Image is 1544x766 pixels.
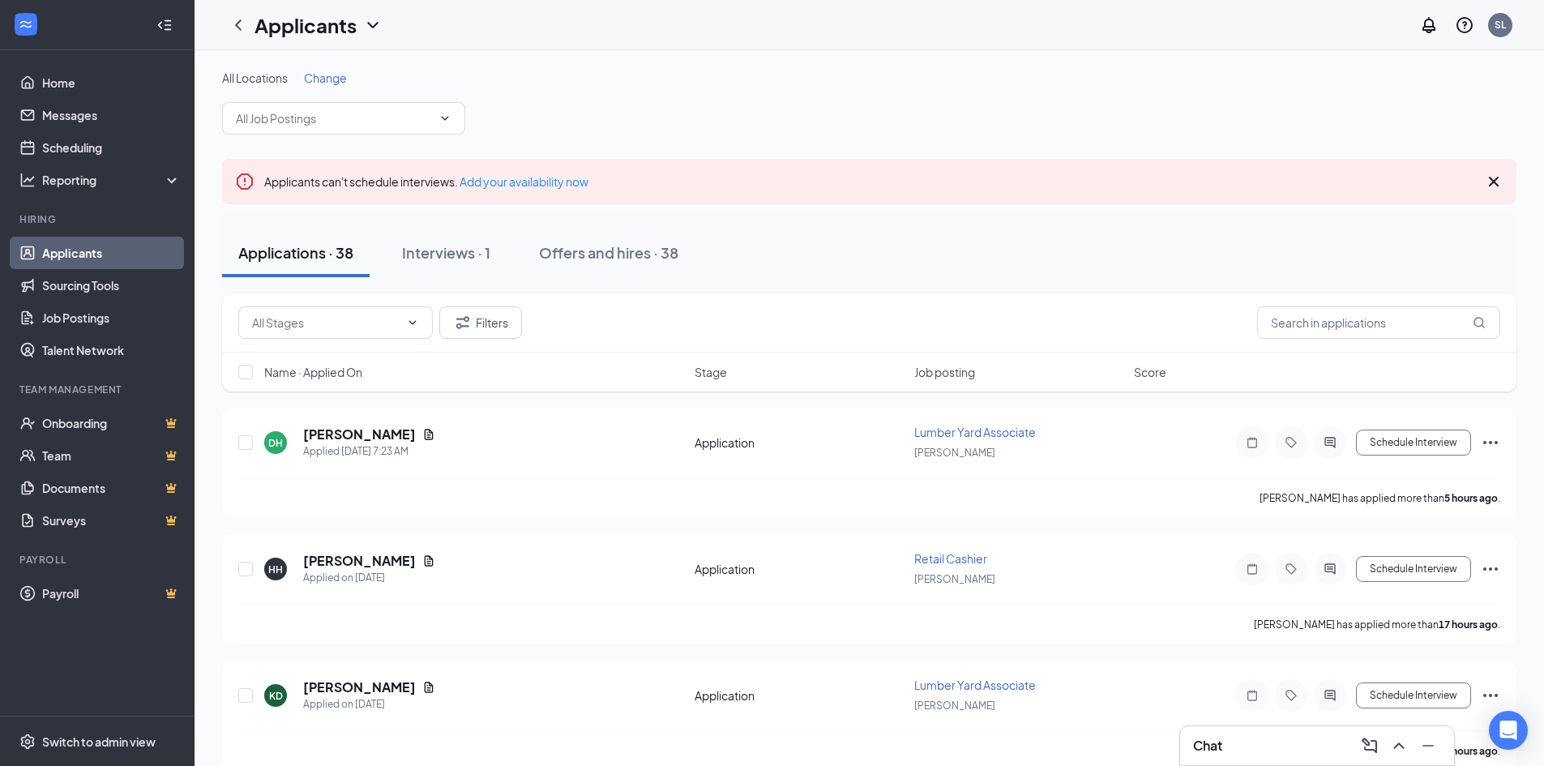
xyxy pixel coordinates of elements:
span: All Locations [222,71,288,85]
h1: Applicants [254,11,357,39]
svg: Note [1242,689,1262,702]
p: [PERSON_NAME] has applied more than . [1260,491,1500,505]
svg: MagnifyingGlass [1473,316,1486,329]
b: 5 hours ago [1444,492,1498,504]
svg: Notifications [1419,15,1439,35]
div: Applied on [DATE] [303,696,435,713]
button: Minimize [1415,733,1441,759]
svg: ChevronUp [1389,736,1409,755]
svg: Document [422,428,435,441]
span: Lumber Yard Associate [914,678,1036,692]
svg: Analysis [19,172,36,188]
svg: ChevronDown [438,112,451,125]
h3: Chat [1193,737,1222,755]
div: Application [695,434,905,451]
svg: ActiveChat [1320,563,1340,576]
a: Applicants [42,237,181,269]
div: Applied [DATE] 7:23 AM [303,443,435,460]
div: Application [695,561,905,577]
svg: ChevronLeft [229,15,248,35]
button: Schedule Interview [1356,430,1471,456]
button: Schedule Interview [1356,556,1471,582]
div: Application [695,687,905,704]
a: Home [42,66,181,99]
a: Sourcing Tools [42,269,181,302]
svg: Tag [1281,689,1301,702]
a: SurveysCrown [42,504,181,537]
input: Search in applications [1257,306,1500,339]
a: TeamCrown [42,439,181,472]
div: Interviews · 1 [402,242,490,263]
div: KD [269,689,283,703]
span: [PERSON_NAME] [914,700,995,712]
button: Schedule Interview [1356,683,1471,708]
div: Team Management [19,383,177,396]
b: 21 hours ago [1439,745,1498,757]
svg: Document [422,681,435,694]
svg: ChevronDown [363,15,383,35]
a: Job Postings [42,302,181,334]
svg: Tag [1281,436,1301,449]
span: [PERSON_NAME] [914,447,995,459]
svg: Ellipses [1481,686,1500,705]
span: Job posting [914,364,975,380]
button: ComposeMessage [1357,733,1383,759]
div: Payroll [19,553,177,567]
svg: Collapse [156,17,173,33]
input: All Job Postings [236,109,432,127]
svg: Tag [1281,563,1301,576]
button: ChevronUp [1386,733,1412,759]
span: [PERSON_NAME] [914,573,995,585]
span: Stage [695,364,727,380]
svg: ActiveChat [1320,436,1340,449]
span: Name · Applied On [264,364,362,380]
svg: WorkstreamLogo [18,16,34,32]
span: Lumber Yard Associate [914,425,1036,439]
h5: [PERSON_NAME] [303,426,416,443]
div: Applications · 38 [238,242,353,263]
svg: QuestionInfo [1455,15,1474,35]
a: OnboardingCrown [42,407,181,439]
div: Hiring [19,212,177,226]
div: SL [1495,18,1506,32]
svg: Note [1242,563,1262,576]
span: Retail Cashier [914,551,987,566]
a: Scheduling [42,131,181,164]
div: Reporting [42,172,182,188]
svg: ActiveChat [1320,689,1340,702]
input: All Stages [252,314,400,332]
p: [PERSON_NAME] has applied more than . [1254,618,1500,631]
svg: Ellipses [1481,433,1500,452]
span: Change [304,71,347,85]
svg: Settings [19,734,36,750]
svg: Filter [453,313,473,332]
button: Filter Filters [439,306,522,339]
svg: Minimize [1418,736,1438,755]
svg: Error [235,172,254,191]
div: Open Intercom Messenger [1489,711,1528,750]
svg: Cross [1484,172,1503,191]
h5: [PERSON_NAME] [303,678,416,696]
b: 17 hours ago [1439,618,1498,631]
h5: [PERSON_NAME] [303,552,416,570]
a: PayrollCrown [42,577,181,610]
svg: Document [422,554,435,567]
svg: Note [1242,436,1262,449]
a: DocumentsCrown [42,472,181,504]
div: DH [268,436,283,450]
svg: ChevronDown [406,316,419,329]
a: Messages [42,99,181,131]
div: Applied on [DATE] [303,570,435,586]
div: Offers and hires · 38 [539,242,678,263]
svg: Ellipses [1481,559,1500,579]
span: Score [1134,364,1166,380]
span: Applicants can't schedule interviews. [264,174,588,189]
a: Talent Network [42,334,181,366]
div: Switch to admin view [42,734,156,750]
a: Add your availability now [460,174,588,189]
svg: ComposeMessage [1360,736,1379,755]
div: HH [268,563,283,576]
